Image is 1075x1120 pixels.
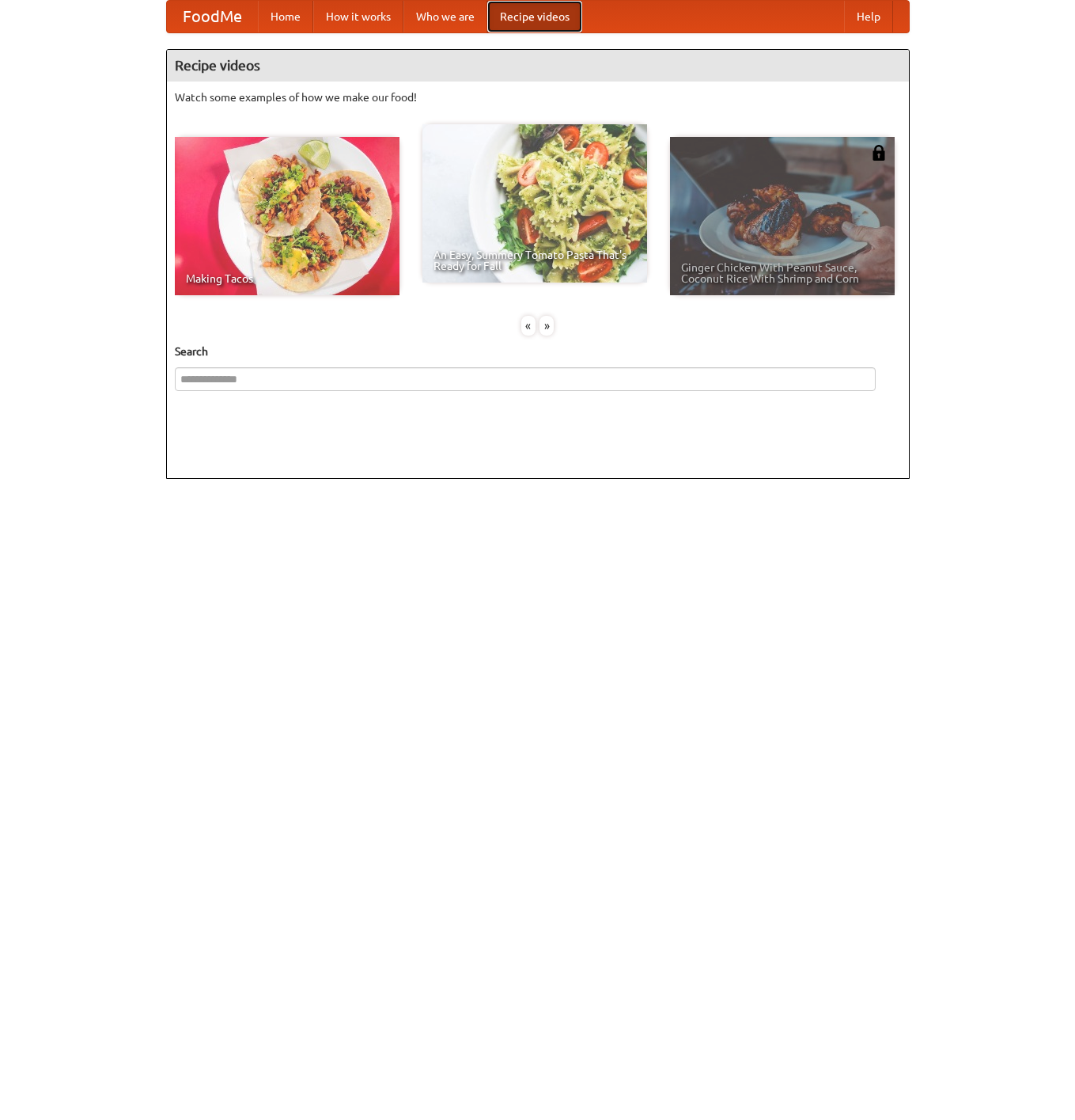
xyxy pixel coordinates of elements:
a: Home [258,1,313,32]
h5: Search [175,344,901,359]
a: Help [844,1,893,32]
p: Watch some examples of how we make our food! [175,89,901,105]
a: How it works [313,1,403,32]
a: Who we are [403,1,487,32]
a: Making Tacos [175,137,399,295]
a: FoodMe [167,1,258,32]
div: » [539,316,554,336]
span: An Easy, Summery Tomato Pasta That's Ready for Fall [433,249,636,271]
h4: Recipe videos [167,50,909,82]
div: « [521,316,536,336]
a: An Easy, Summery Tomato Pasta That's Ready for Fall [422,124,647,283]
img: 483408.png [871,145,887,161]
a: Recipe videos [487,1,582,32]
span: Making Tacos [186,273,388,284]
